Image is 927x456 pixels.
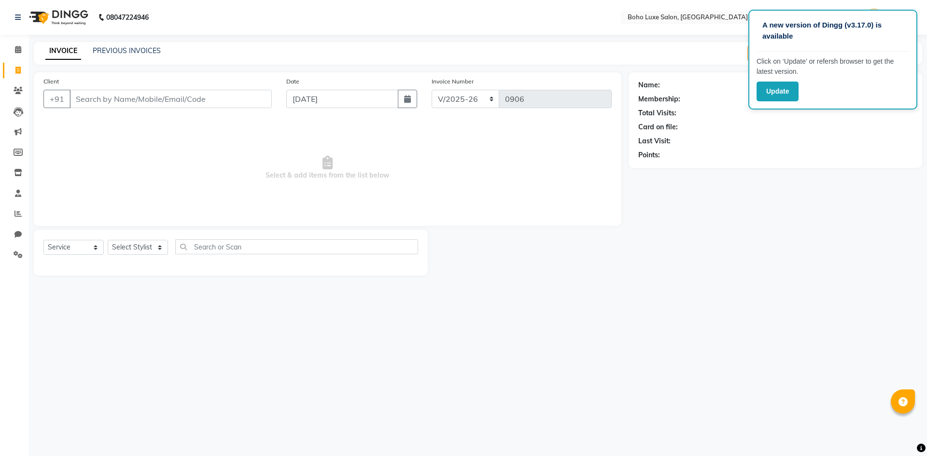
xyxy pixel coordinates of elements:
[25,4,91,31] img: logo
[638,94,680,104] div: Membership:
[638,108,676,118] div: Total Visits:
[886,417,917,446] iframe: chat widget
[638,136,671,146] div: Last Visit:
[43,120,612,216] span: Select & add items from the list below
[432,77,474,86] label: Invoice Number
[757,82,799,101] button: Update
[93,46,161,55] a: PREVIOUS INVOICES
[106,4,149,31] b: 08047224946
[45,42,81,60] a: INVOICE
[70,90,272,108] input: Search by Name/Mobile/Email/Code
[747,46,803,61] button: Create New
[757,56,909,77] p: Click on ‘Update’ or refersh browser to get the latest version.
[638,150,660,160] div: Points:
[43,90,70,108] button: +91
[286,77,299,86] label: Date
[638,122,678,132] div: Card on file:
[762,20,903,41] p: A new version of Dingg (v3.17.0) is available
[43,77,59,86] label: Client
[175,239,418,254] input: Search or Scan
[866,9,883,26] img: Admin
[638,80,660,90] div: Name:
